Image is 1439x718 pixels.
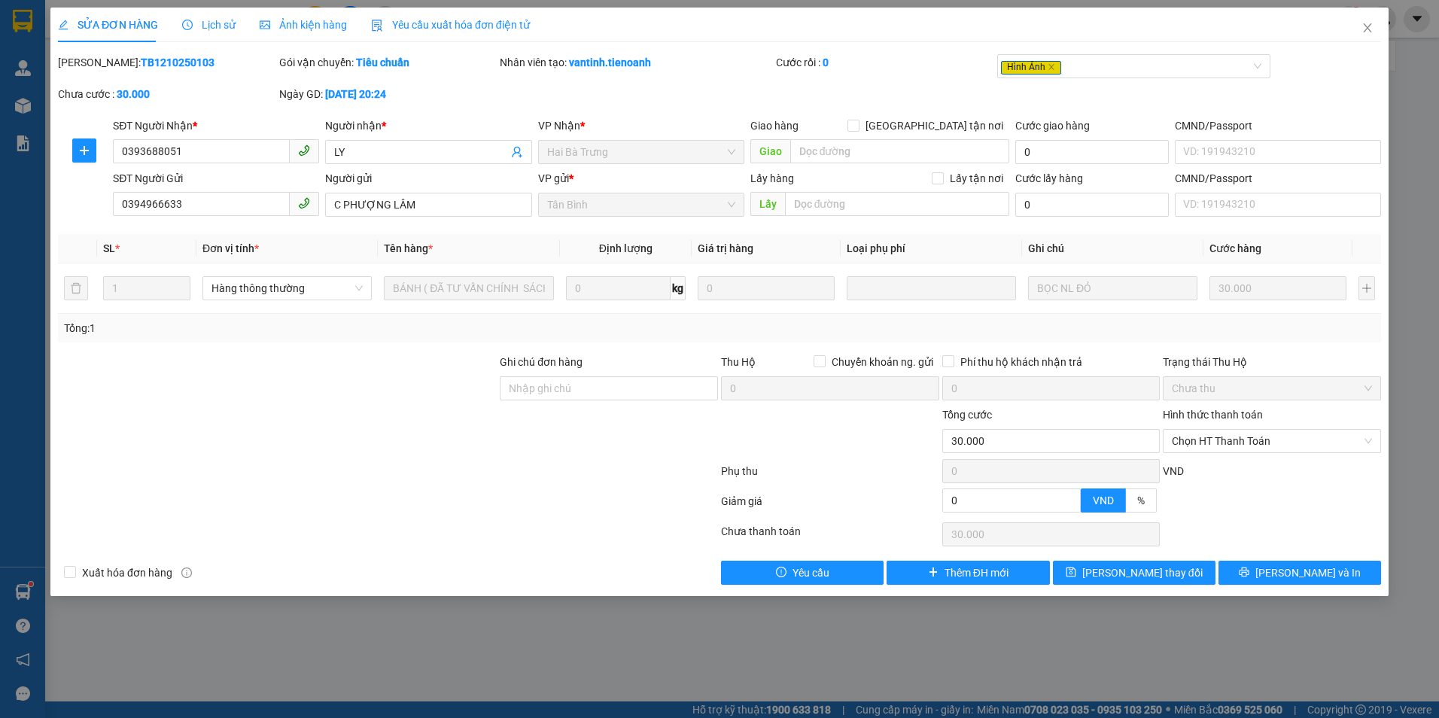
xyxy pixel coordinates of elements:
span: plus [928,567,939,579]
button: exclamation-circleYêu cầu [721,561,884,585]
span: Lấy hàng [750,172,794,184]
div: SĐT Người Gửi [113,170,319,187]
span: Chọn HT Thanh Toán [1172,430,1372,452]
input: Ghi chú đơn hàng [500,376,718,400]
span: Thu Hộ [721,356,756,368]
span: Lấy [750,192,785,216]
span: info-circle [181,567,192,578]
div: CMND/Passport [1175,117,1381,134]
b: Tiêu chuẩn [356,56,409,68]
div: [PERSON_NAME]: [58,54,276,71]
button: plusThêm ĐH mới [887,561,1049,585]
div: Giảm giá [719,493,941,519]
span: close [1048,63,1055,71]
span: Tên hàng [384,242,433,254]
span: Xuất hóa đơn hàng [76,564,178,581]
span: SỬA ĐƠN HÀNG [58,19,158,31]
span: VND [1163,465,1184,477]
span: Hàng thông thường [211,277,363,300]
span: Giao hàng [750,120,799,132]
span: user-add [511,146,523,158]
label: Ghi chú đơn hàng [500,356,583,368]
span: Phí thu hộ khách nhận trả [954,354,1088,370]
span: Cước hàng [1209,242,1261,254]
b: [DATE] 20:24 [325,88,386,100]
span: [PERSON_NAME] và In [1255,564,1361,581]
span: Giá trị hàng [698,242,753,254]
b: 30.000 [117,88,150,100]
div: VP gửi [538,170,744,187]
button: printer[PERSON_NAME] và In [1218,561,1381,585]
span: Yêu cầu xuất hóa đơn điện tử [371,19,530,31]
div: Gói vận chuyển: [279,54,497,71]
button: plus [1358,276,1375,300]
input: Cước giao hàng [1015,140,1169,164]
span: Chưa thu [1172,377,1372,400]
span: Hình Ảnh [1001,61,1061,75]
th: Ghi chú [1022,234,1203,263]
div: Tổng: 1 [64,320,555,336]
div: Trạng thái Thu Hộ [1163,354,1381,370]
b: vantinh.tienoanh [569,56,651,68]
input: VD: Bàn, Ghế [384,276,553,300]
th: Loại phụ phí [841,234,1022,263]
div: CMND/Passport [1175,170,1381,187]
span: Đơn vị tính [202,242,259,254]
span: Tân Bình [547,193,735,216]
span: plus [73,145,96,157]
span: [GEOGRAPHIC_DATA] tận nơi [859,117,1009,134]
span: printer [1239,567,1249,579]
span: SL [103,242,115,254]
span: Thêm ĐH mới [945,564,1009,581]
button: Close [1346,8,1389,50]
input: 0 [698,276,834,300]
span: Lấy tận nơi [944,170,1009,187]
button: delete [64,276,88,300]
span: Giao [750,139,790,163]
input: Dọc đường [790,139,1010,163]
span: phone [298,145,310,157]
span: Yêu cầu [793,564,829,581]
span: Định lượng [599,242,653,254]
div: Chưa cước : [58,86,276,102]
div: Nhân viên tạo: [500,54,773,71]
div: Người gửi [325,170,531,187]
span: Hai Bà Trưng [547,141,735,163]
button: plus [72,138,96,163]
div: Chưa thanh toán [719,523,941,549]
span: save [1066,567,1076,579]
span: VND [1093,494,1114,507]
span: kg [671,276,686,300]
div: Phụ thu [719,463,941,489]
label: Hình thức thanh toán [1163,409,1263,421]
div: Ngày GD: [279,86,497,102]
div: SĐT Người Nhận [113,117,319,134]
span: Chuyển khoản ng. gửi [826,354,939,370]
b: TB1210250103 [141,56,214,68]
span: edit [58,20,68,30]
span: phone [298,197,310,209]
label: Cước giao hàng [1015,120,1090,132]
b: 0 [823,56,829,68]
input: Ghi Chú [1028,276,1197,300]
div: Cước rồi : [776,54,994,71]
input: Cước lấy hàng [1015,193,1169,217]
span: % [1137,494,1145,507]
span: Lịch sử [182,19,236,31]
span: clock-circle [182,20,193,30]
img: icon [371,20,383,32]
input: Dọc đường [785,192,1010,216]
label: Cước lấy hàng [1015,172,1083,184]
div: Người nhận [325,117,531,134]
span: close [1361,22,1374,34]
button: save[PERSON_NAME] thay đổi [1053,561,1215,585]
span: Ảnh kiện hàng [260,19,347,31]
span: VP Nhận [538,120,580,132]
span: picture [260,20,270,30]
span: exclamation-circle [776,567,786,579]
span: [PERSON_NAME] thay đổi [1082,564,1203,581]
span: Tổng cước [942,409,992,421]
input: 0 [1209,276,1346,300]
